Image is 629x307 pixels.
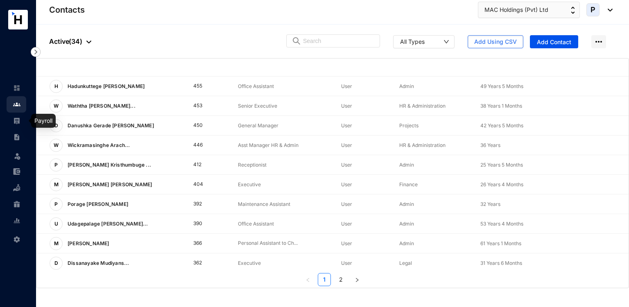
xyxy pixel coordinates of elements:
[68,142,130,148] span: Wickramasinghe Arach...
[341,181,352,187] span: User
[480,122,523,129] span: 42 Years 5 Months
[238,259,328,267] p: Executive
[54,221,58,226] span: U
[180,96,225,116] td: 453
[341,83,352,89] span: User
[399,239,467,248] p: Admin
[7,96,26,113] li: Contacts
[480,201,500,207] span: 32 Years
[63,80,148,93] p: Hadunkuttege [PERSON_NAME]
[301,273,314,286] button: left
[238,122,328,130] p: General Manager
[334,273,347,286] li: 2
[7,180,26,196] li: Loan
[180,234,225,253] td: 366
[341,103,352,109] span: User
[341,122,352,129] span: User
[305,278,310,282] span: left
[480,181,523,187] span: 26 Years 4 Months
[292,37,301,45] img: search.8ce656024d3affaeffe32e5b30621cb7.svg
[399,82,467,90] p: Admin
[484,5,548,14] span: MAC Holdings (Pvt) Ltd
[13,236,20,243] img: settings-unselected.1febfda315e6e19643a1.svg
[63,119,157,132] p: Danushka Gerade [PERSON_NAME]
[530,35,578,48] button: Add Contact
[63,198,131,211] p: Porage [PERSON_NAME]
[13,117,20,124] img: payroll-unselected.b590312f920e76f0c668.svg
[180,175,225,194] td: 404
[54,202,58,207] span: P
[54,261,58,266] span: D
[13,101,20,108] img: people.b0bd17028ad2877b116a.svg
[238,220,328,228] p: Office Assistant
[180,155,225,175] td: 412
[480,103,522,109] span: 38 Years 1 Months
[480,240,521,246] span: 61 Years 1 Months
[341,221,352,227] span: User
[13,152,21,160] img: leave-unselected.2934df6273408c3f84d9.svg
[468,35,523,48] button: Add Using CSV
[49,36,91,46] p: Active ( 34 )
[49,4,85,16] p: Contacts
[7,113,26,129] li: Payroll
[591,35,606,48] img: more-horizontal.eedb2faff8778e1aceccc67cc90ae3cb.svg
[238,141,328,149] p: Asst Manager HR & Admin
[399,259,467,267] p: Legal
[180,135,225,155] td: 446
[68,221,148,227] span: Udagepalage [PERSON_NAME]...
[393,35,455,48] button: All Types
[301,273,314,286] li: Previous Page
[399,220,467,228] p: Admin
[13,217,20,224] img: report-unselected.e6a6b4230fc7da01f883.svg
[399,141,467,149] p: HR & Administration
[399,122,467,130] p: Projects
[13,133,20,141] img: contract-unselected.99e2b2107c0a7dd48938.svg
[54,163,58,167] span: P
[54,241,59,246] span: M
[54,143,59,148] span: W
[341,260,352,266] span: User
[238,181,328,189] p: Executive
[318,273,330,286] a: 1
[238,239,328,247] p: Personal Assistant to Ch...
[480,83,523,89] span: 49 Years 5 Months
[238,161,328,169] p: Receptionist
[399,181,467,189] p: Finance
[63,237,113,250] p: [PERSON_NAME]
[537,38,571,46] span: Add Contact
[54,84,58,89] span: H
[180,253,225,273] td: 362
[180,77,225,96] td: 455
[238,102,328,110] p: Senior Executive
[318,273,331,286] li: 1
[480,162,523,168] span: 25 Years 5 Months
[180,116,225,135] td: 450
[478,2,580,18] button: MAC Holdings (Pvt) Ltd
[13,201,20,208] img: gratuity-unselected.a8c340787eea3cf492d7.svg
[474,38,517,46] span: Add Using CSV
[335,273,347,286] a: 2
[341,162,352,168] span: User
[400,37,425,45] div: All Types
[54,182,59,187] span: M
[7,80,26,96] li: Home
[303,35,375,47] input: Search
[341,142,352,148] span: User
[238,82,328,90] p: Office Assistant
[54,104,59,108] span: W
[54,123,58,128] span: D
[31,47,41,57] img: nav-icon-right.af6afadce00d159da59955279c43614e.svg
[63,178,155,191] p: [PERSON_NAME] [PERSON_NAME]
[180,194,225,214] td: 392
[68,260,129,266] span: Dissanayake Mudiyans...
[399,200,467,208] p: Admin
[238,200,328,208] p: Maintenance Assistant
[7,163,26,180] li: Expenses
[604,9,613,11] img: dropdown-black.8e83cc76930a90b1a4fdb6d089b7bf3a.svg
[480,221,523,227] span: 53 Years 4 Months
[571,7,575,14] img: up-down-arrow.74152d26bf9780fbf563ca9c90304185.svg
[591,6,595,14] span: P
[68,162,151,168] span: [PERSON_NAME] Kristhumbuge ...
[341,240,352,246] span: User
[351,273,364,286] button: right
